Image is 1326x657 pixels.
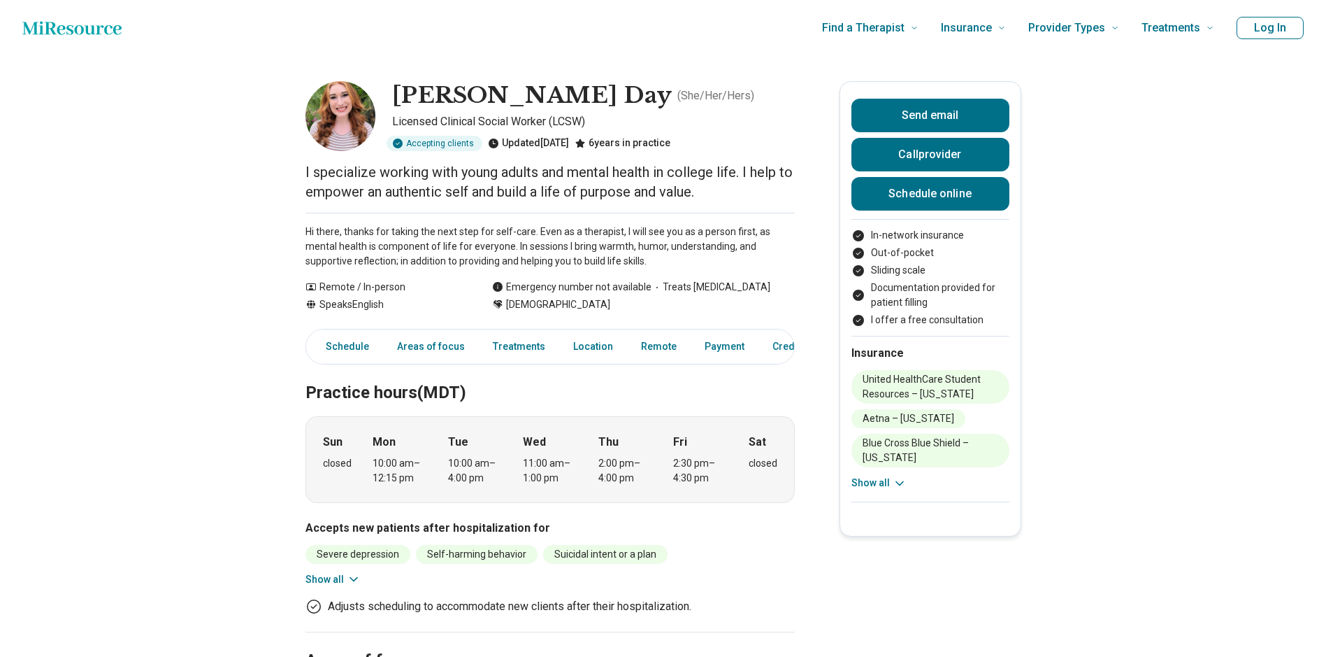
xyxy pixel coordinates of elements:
[822,18,905,38] span: Find a Therapist
[305,162,795,202] p: I specialize working with young adults and mental health in college life. I help to empower an au...
[851,177,1009,211] a: Schedule online
[22,14,122,42] a: Home page
[1237,17,1304,39] button: Log In
[373,434,396,451] strong: Mon
[851,228,1009,243] li: In-network insurance
[575,136,670,151] div: 6 years in practice
[941,18,992,38] span: Insurance
[323,434,343,451] strong: Sun
[309,332,377,361] a: Schedule
[323,456,352,471] div: closed
[305,572,361,587] button: Show all
[696,332,753,361] a: Payment
[851,476,907,490] button: Show all
[389,332,473,361] a: Areas of focus
[387,136,482,151] div: Accepting clients
[764,332,834,361] a: Credentials
[392,81,672,111] h1: [PERSON_NAME] Day
[1028,18,1105,38] span: Provider Types
[543,545,668,564] li: Suicidal intent or a plan
[851,434,1009,467] li: Blue Cross Blue Shield – [US_STATE]
[749,434,766,451] strong: Sat
[305,545,410,564] li: Severe depression
[523,456,577,486] div: 11:00 am – 1:00 pm
[851,99,1009,132] button: Send email
[851,313,1009,327] li: I offer a free consultation
[484,332,554,361] a: Treatments
[1141,18,1200,38] span: Treatments
[305,225,795,269] p: Hi there, thanks for taking the next step for self-care. Even as a therapist, I will see you as a...
[492,280,651,295] div: Emergency number not available
[851,138,1009,171] button: Callprovider
[506,297,610,312] span: [DEMOGRAPHIC_DATA]
[749,456,777,471] div: closed
[448,434,468,451] strong: Tue
[851,409,965,428] li: Aetna – [US_STATE]
[305,348,795,405] h2: Practice hours (MDT)
[851,281,1009,310] li: Documentation provided for patient filling
[328,598,691,615] p: Adjusts scheduling to accommodate new clients after their hospitalization.
[673,456,727,486] div: 2:30 pm – 4:30 pm
[416,545,538,564] li: Self-harming behavior
[305,416,795,503] div: When does the program meet?
[488,136,569,151] div: Updated [DATE]
[851,345,1009,362] h2: Insurance
[651,280,770,295] span: Treats [MEDICAL_DATA]
[851,228,1009,327] ul: Payment options
[851,263,1009,278] li: Sliding scale
[305,280,464,295] div: Remote / In-person
[673,434,687,451] strong: Fri
[598,456,652,486] div: 2:00 pm – 4:00 pm
[677,87,754,104] p: ( She/Her/Hers )
[392,113,795,130] p: Licensed Clinical Social Worker (LCSW)
[565,332,621,361] a: Location
[598,434,619,451] strong: Thu
[448,456,502,486] div: 10:00 am – 4:00 pm
[373,456,426,486] div: 10:00 am – 12:15 pm
[305,81,375,151] img: Rebekah Day, Licensed Clinical Social Worker (LCSW)
[305,520,795,537] h3: Accepts new patients after hospitalization for
[633,332,685,361] a: Remote
[851,246,1009,260] li: Out-of-pocket
[305,297,464,312] div: Speaks English
[523,434,546,451] strong: Wed
[851,370,1009,404] li: United HealthCare Student Resources – [US_STATE]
